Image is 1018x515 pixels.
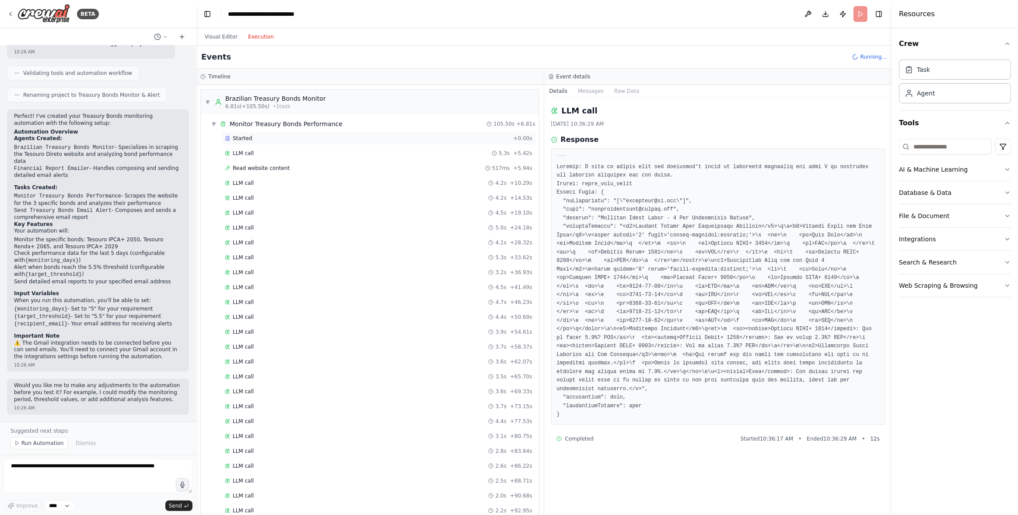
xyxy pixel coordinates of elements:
[76,440,96,447] span: Dismiss
[199,32,243,42] button: Visual Editor
[495,269,506,276] span: 3.2s
[609,85,645,97] button: Raw Data
[513,135,532,142] span: + 0.00s
[14,166,90,172] code: Financial Report Emailer
[233,165,290,172] span: Read website content
[14,129,78,135] strong: Automation Overview
[176,478,189,491] button: Click to speak your automation idea
[165,501,192,511] button: Send
[14,313,182,321] li: - Set to "5.5" for your requirement
[225,103,269,110] span: 6.81s (+105.50s)
[510,284,532,291] span: + 41.49s
[899,111,1011,135] button: Tools
[495,328,506,335] span: 3.9s
[10,427,185,434] p: Suggested next steps:
[14,290,59,296] strong: Input Variables
[77,9,99,19] div: BETA
[860,53,887,60] span: Running...
[233,194,254,201] span: LLM call
[233,224,254,231] span: LLM call
[495,239,506,246] span: 4.1s
[495,284,506,291] span: 4.5s
[899,251,1011,274] button: Search & Research
[510,343,532,350] span: + 58.37s
[211,120,217,127] span: ▼
[899,205,1011,227] button: File & Document
[495,194,506,201] span: 4.2s
[510,403,532,410] span: + 73.15s
[14,321,67,327] code: {recipient_email}
[14,279,182,286] li: Send detailed email reports to your specified email address
[208,73,231,80] h3: Timeline
[233,239,254,246] span: LLM call
[14,250,182,264] li: Check performance data for the last 5 days (configurable with )
[14,340,182,360] p: ⚠️ The Gmail integration needs to be connected before you can send emails. You'll need to connect...
[510,507,532,514] span: + 92.95s
[23,70,132,77] span: Validating tools and automation workflow
[917,89,935,98] div: Agent
[495,433,506,440] span: 3.1s
[233,492,254,499] span: LLM call
[562,105,598,117] h2: LLM call
[561,134,599,145] h3: Response
[899,181,1011,204] button: Database & Data
[495,388,506,395] span: 3.6s
[14,193,182,207] li: - Scrapes the website for the 3 specific bonds and analyzes their performance
[495,403,506,410] span: 3.7s
[899,32,1011,56] button: Crew
[899,158,1011,181] button: AI & Machine Learning
[243,32,279,42] button: Execution
[233,299,254,306] span: LLM call
[495,507,506,514] span: 2.2s
[233,418,254,425] span: LLM call
[14,264,182,278] li: Alert when bonds reach the 5.5% threshold (configurable with )
[14,321,182,328] li: - Your email address for receiving alerts
[495,180,506,187] span: 4.2s
[10,437,68,449] button: Run Automation
[565,435,594,442] span: Completed
[233,507,254,514] span: LLM call
[225,94,326,103] div: Brazilian Treasury Bonds Monitor
[16,502,38,509] span: Improve
[510,269,532,276] span: + 36.93s
[175,32,189,42] button: Start a new chat
[495,492,506,499] span: 2.0s
[233,209,254,216] span: LLM call
[510,418,532,425] span: + 77.53s
[230,120,343,128] div: Monitor Treasury Bonds Performance
[14,145,115,151] code: Brazilian Treasury Bonds Monitor
[233,284,254,291] span: LLM call
[510,433,532,440] span: + 80.75s
[233,269,254,276] span: LLM call
[14,382,182,403] p: Would you like me to make any adjustments to the automation before you test it? For example, I co...
[544,85,573,97] button: Details
[899,228,1011,250] button: Integrations
[233,433,254,440] span: LLM call
[14,228,182,235] p: Your automation will:
[495,418,506,425] span: 4.4s
[495,343,506,350] span: 3.7s
[495,254,506,261] span: 5.3s
[233,343,254,350] span: LLM call
[510,388,532,395] span: + 69.33s
[510,373,532,380] span: + 65.70s
[798,435,801,442] span: •
[862,435,865,442] span: •
[14,297,182,304] p: When you run this automation, you'll be able to set:
[510,254,532,261] span: + 33.62s
[551,120,885,127] div: [DATE] 10:36:29 AM
[899,274,1011,297] button: Web Scraping & Browsing
[510,180,532,187] span: + 10.29s
[233,388,254,395] span: LLM call
[205,99,210,106] span: ▼
[495,299,506,306] span: 4.7s
[25,272,82,278] code: {target_threshold}
[899,56,1011,110] div: Crew
[556,73,591,80] h3: Event details
[499,150,510,157] span: 5.3s
[495,462,506,469] span: 2.6s
[14,236,182,250] li: Monitor the specific bonds: Tesouro IPCA+ 2050, Tesouro Renda+ 2065, and Tesouro IPCA+ 2029
[169,502,182,509] span: Send
[228,10,318,18] nav: breadcrumb
[510,477,532,484] span: + 88.71s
